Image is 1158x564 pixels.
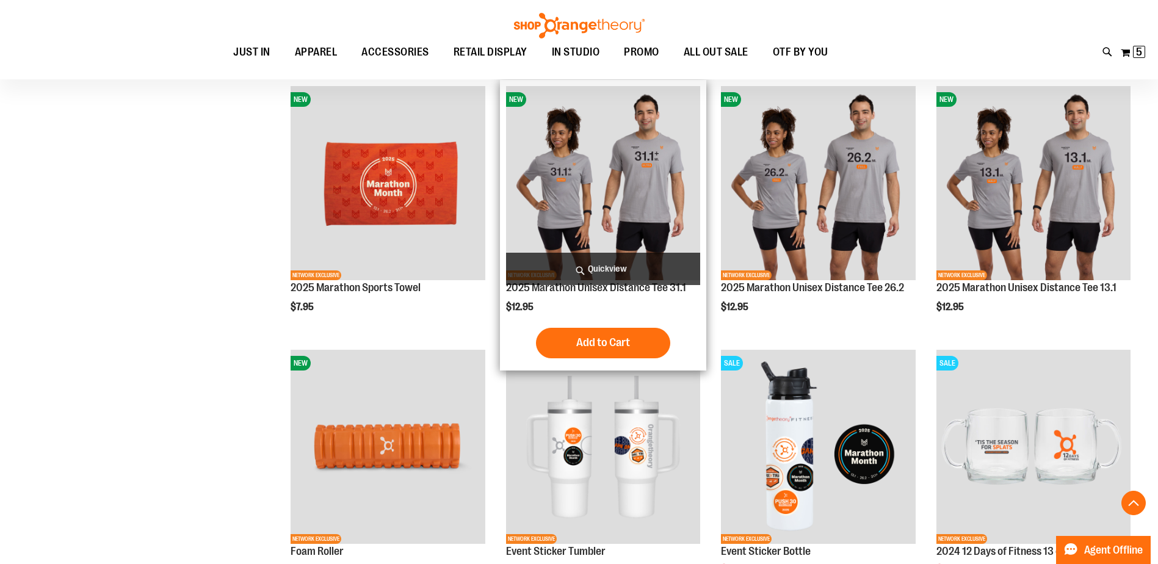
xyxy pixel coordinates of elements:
[773,38,828,66] span: OTF BY YOU
[291,281,421,294] a: 2025 Marathon Sports Towel
[936,356,958,371] span: SALE
[291,92,311,107] span: NEW
[291,86,485,282] a: 2025 Marathon Sports TowelNEWNETWORK EXCLUSIVE
[684,38,748,66] span: ALL OUT SALE
[506,92,526,107] span: NEW
[454,38,527,66] span: RETAIL DISPLAY
[295,38,338,66] span: APPAREL
[506,350,700,546] a: OTF 40 oz. Sticker TumblerNEWNETWORK EXCLUSIVE
[291,356,311,371] span: NEW
[291,350,485,546] a: Foam RollerNEWNETWORK EXCLUSIVE
[721,545,811,557] a: Event Sticker Bottle
[361,38,429,66] span: ACCESSORIES
[624,38,659,66] span: PROMO
[715,80,921,344] div: product
[506,534,557,544] span: NETWORK EXCLUSIVE
[536,328,670,358] button: Add to Cart
[500,80,706,371] div: product
[506,350,700,544] img: OTF 40 oz. Sticker Tumbler
[721,534,772,544] span: NETWORK EXCLUSIVE
[936,350,1131,544] img: Main image of 2024 12 Days of Fitness 13 oz Glass Mug
[233,38,270,66] span: JUST IN
[721,356,743,371] span: SALE
[936,92,957,107] span: NEW
[506,86,700,282] a: 2025 Marathon Unisex Distance Tee 31.1NEWNETWORK EXCLUSIVE
[291,350,485,544] img: Foam Roller
[1056,536,1151,564] button: Agent Offline
[1136,46,1142,58] span: 5
[506,253,700,285] a: Quickview
[291,270,341,280] span: NETWORK EXCLUSIVE
[721,302,750,313] span: $12.95
[506,302,535,313] span: $12.95
[506,545,606,557] a: Event Sticker Tumbler
[936,302,966,313] span: $12.95
[291,86,485,280] img: 2025 Marathon Sports Towel
[936,86,1131,282] a: 2025 Marathon Unisex Distance Tee 13.1NEWNETWORK EXCLUSIVE
[936,545,1113,557] a: 2024 12 Days of Fitness 13 oz Glass Mug
[506,281,686,294] a: 2025 Marathon Unisex Distance Tee 31.1
[936,270,987,280] span: NETWORK EXCLUSIVE
[936,350,1131,546] a: Main image of 2024 12 Days of Fitness 13 oz Glass MugSALENETWORK EXCLUSIVE
[721,350,915,546] a: Event Sticker BottleSALENETWORK EXCLUSIVE
[291,534,341,544] span: NETWORK EXCLUSIVE
[936,86,1131,280] img: 2025 Marathon Unisex Distance Tee 13.1
[721,270,772,280] span: NETWORK EXCLUSIVE
[721,350,915,544] img: Event Sticker Bottle
[284,80,491,344] div: product
[1121,491,1146,515] button: Back To Top
[936,281,1116,294] a: 2025 Marathon Unisex Distance Tee 13.1
[291,302,316,313] span: $7.95
[552,38,600,66] span: IN STUDIO
[512,13,646,38] img: Shop Orangetheory
[721,86,915,280] img: 2025 Marathon Unisex Distance Tee 26.2
[721,86,915,282] a: 2025 Marathon Unisex Distance Tee 26.2NEWNETWORK EXCLUSIVE
[576,336,630,349] span: Add to Cart
[930,80,1137,344] div: product
[506,86,700,280] img: 2025 Marathon Unisex Distance Tee 31.1
[721,281,904,294] a: 2025 Marathon Unisex Distance Tee 26.2
[936,534,987,544] span: NETWORK EXCLUSIVE
[1084,544,1143,556] span: Agent Offline
[721,92,741,107] span: NEW
[291,545,344,557] a: Foam Roller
